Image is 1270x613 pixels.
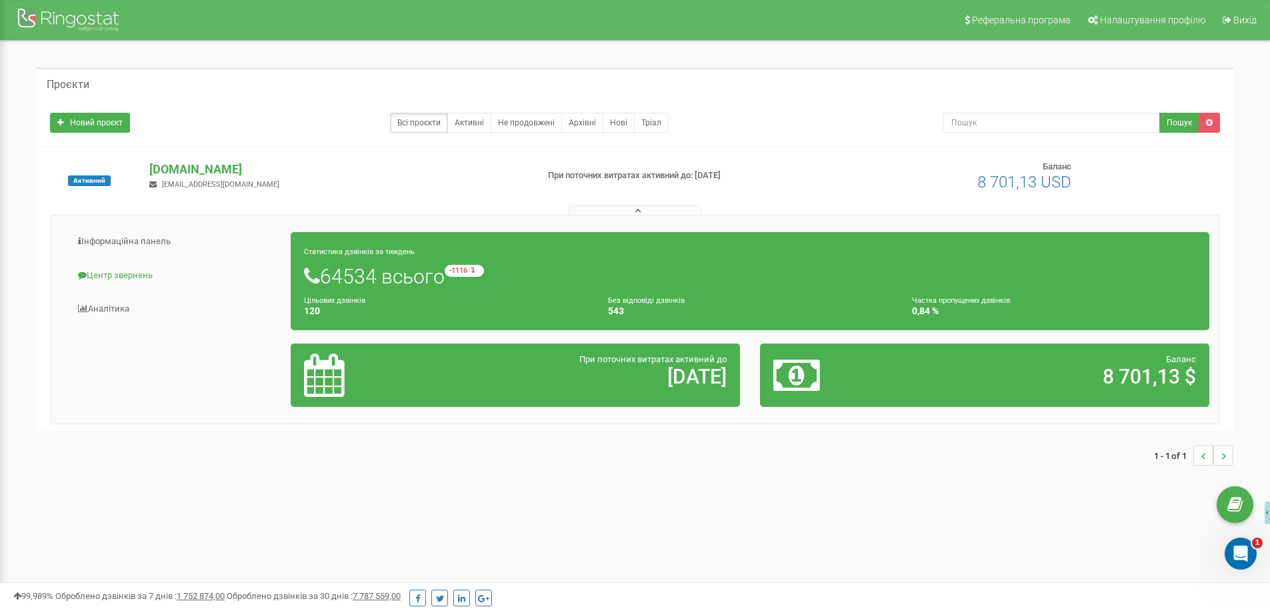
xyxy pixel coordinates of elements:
input: Пошук [943,113,1160,133]
a: Активні [447,113,491,133]
span: [EMAIL_ADDRESS][DOMAIN_NAME] [162,180,279,189]
a: Всі проєкти [390,113,448,133]
span: Баланс [1043,161,1071,171]
h2: 8 701,13 $ [921,366,1196,388]
span: 99,989% [13,591,53,601]
span: Оброблено дзвінків за 7 днів : [55,591,225,601]
span: Баланс [1166,354,1196,364]
span: Вихід [1233,15,1257,25]
span: 1 - 1 of 1 [1154,446,1193,466]
small: Цільових дзвінків [304,296,365,305]
h4: 0,84 % [912,306,1196,316]
span: При поточних витратах активний до [579,354,727,364]
small: -1116 [445,265,484,277]
a: Тріал [634,113,669,133]
a: Інформаційна панель [61,225,291,258]
h4: 120 [304,306,588,316]
p: При поточних витратах активний до: [DATE] [548,169,825,182]
u: 7 787 559,00 [353,591,401,601]
span: Налаштування профілю [1100,15,1205,25]
h4: 543 [608,306,892,316]
span: 1 [1252,538,1263,548]
nav: ... [1154,432,1233,479]
small: Без відповіді дзвінків [608,296,685,305]
a: Нові [603,113,635,133]
a: Новий проєкт [50,113,130,133]
span: Оброблено дзвінків за 30 днів : [227,591,401,601]
span: Активний [68,175,111,186]
small: Частка пропущених дзвінків [912,296,1010,305]
a: Не продовжені [491,113,562,133]
iframe: Intercom live chat [1225,538,1257,570]
a: Аналiтика [61,293,291,326]
button: Пошук [1159,113,1199,133]
h1: 64534 всього [304,265,1196,287]
a: Архівні [561,113,603,133]
p: [DOMAIN_NAME] [149,161,526,178]
u: 1 752 874,00 [177,591,225,601]
small: Статистика дзвінків за тиждень [304,247,415,256]
h5: Проєкти [47,79,89,91]
span: Реферальна програма [972,15,1071,25]
span: 8 701,13 USD [977,173,1071,191]
a: Центр звернень [61,259,291,292]
h2: [DATE] [451,366,727,388]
